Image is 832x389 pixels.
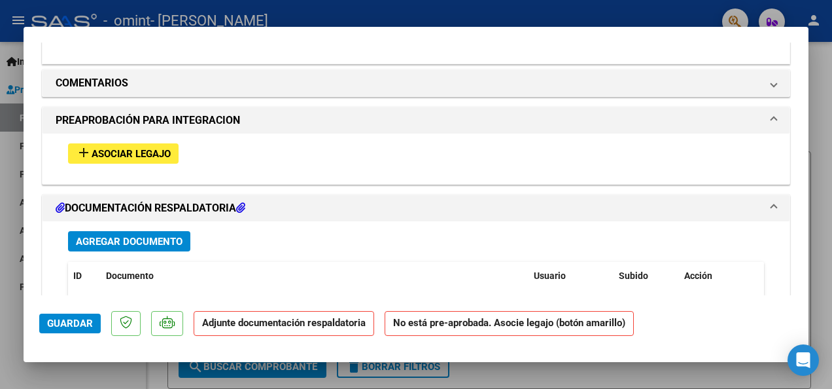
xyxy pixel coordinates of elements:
datatable-header-cell: Usuario [529,262,614,290]
datatable-header-cell: Documento [101,262,529,290]
span: Guardar [47,318,93,329]
div: PREAPROBACIÓN PARA INTEGRACION [43,134,789,184]
span: Documento [106,270,154,281]
span: Usuario [534,270,566,281]
mat-expansion-panel-header: COMENTARIOS [43,70,789,96]
span: Acción [684,270,712,281]
mat-expansion-panel-header: DOCUMENTACIÓN RESPALDATORIA [43,195,789,221]
datatable-header-cell: Subido [614,262,679,290]
button: Agregar Documento [68,231,190,251]
span: Asociar Legajo [92,148,171,160]
datatable-header-cell: ID [68,262,101,290]
h1: DOCUMENTACIÓN RESPALDATORIA [56,200,245,216]
h1: COMENTARIOS [56,75,128,91]
strong: No está pre-aprobada. Asocie legajo (botón amarillo) [385,311,634,337]
div: Open Intercom Messenger [788,344,819,376]
span: Agregar Documento [76,236,182,248]
span: ID [73,270,82,281]
button: Asociar Legajo [68,143,179,164]
button: Guardar [39,314,101,333]
mat-expansion-panel-header: PREAPROBACIÓN PARA INTEGRACION [43,107,789,134]
span: Subido [619,270,648,281]
strong: Adjunte documentación respaldatoria [202,317,366,329]
mat-icon: add [76,145,92,160]
h1: PREAPROBACIÓN PARA INTEGRACION [56,113,240,128]
datatable-header-cell: Acción [679,262,744,290]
